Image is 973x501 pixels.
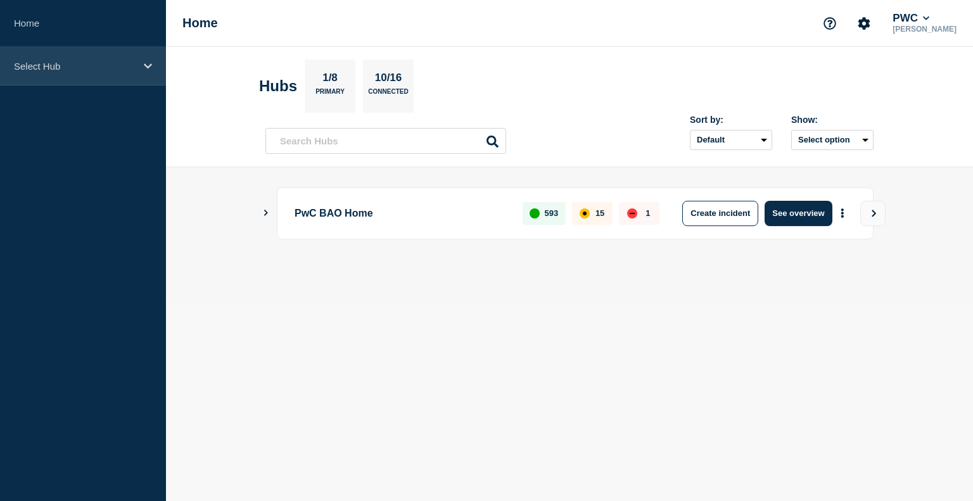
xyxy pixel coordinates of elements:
p: 15 [595,208,604,218]
button: View [860,201,886,226]
div: Sort by: [690,115,772,125]
p: 1 [645,208,650,218]
div: Show: [791,115,874,125]
button: Create incident [682,201,758,226]
button: Account settings [851,10,877,37]
p: 593 [545,208,559,218]
h2: Hubs [259,77,297,95]
p: 1/8 [318,72,343,88]
div: up [530,208,540,219]
p: 10/16 [370,72,407,88]
button: More actions [834,201,851,225]
p: Connected [368,88,408,101]
h1: Home [182,16,218,30]
input: Search Hubs [265,128,506,154]
button: Select option [791,130,874,150]
p: Primary [315,88,345,101]
button: PWC [890,12,932,25]
div: affected [580,208,590,219]
p: Select Hub [14,61,136,72]
select: Sort by [690,130,772,150]
button: Support [817,10,843,37]
button: See overview [765,201,832,226]
div: down [627,208,637,219]
button: Show Connected Hubs [263,208,269,218]
p: PwC BAO Home [295,201,508,226]
p: [PERSON_NAME] [890,25,959,34]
